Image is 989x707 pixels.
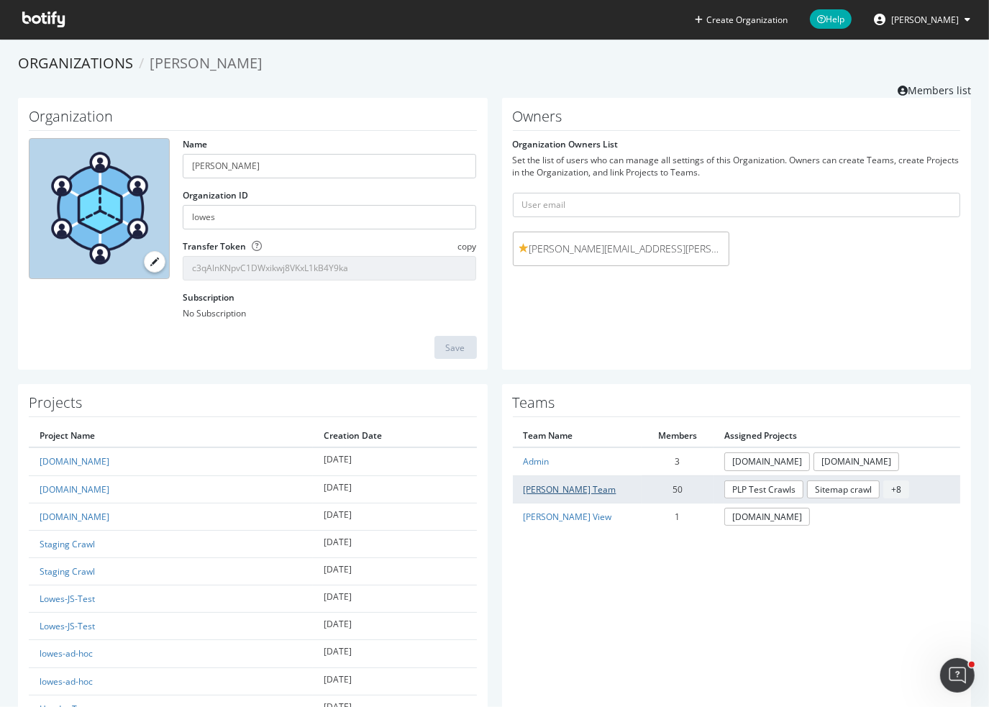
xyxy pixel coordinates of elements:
th: Creation Date [313,424,476,447]
a: Staging Crawl [40,565,95,578]
th: Assigned Projects [714,424,960,447]
a: lowes-ad-hoc [40,647,93,660]
a: [DOMAIN_NAME] [40,483,109,496]
button: Create Organization [694,13,788,27]
label: Transfer Token [183,240,246,252]
h1: Teams [513,395,961,417]
a: Organizations [18,53,133,73]
div: Save [446,342,465,354]
a: [DOMAIN_NAME] [40,455,109,467]
th: Project Name [29,424,313,447]
td: 1 [642,503,714,530]
a: [PERSON_NAME] View [524,511,612,523]
td: [DATE] [313,667,476,695]
span: copy [457,240,476,252]
td: [DATE] [313,557,476,585]
a: Lowes-JS-Test [40,620,95,632]
h1: Organization [29,109,477,131]
td: [DATE] [313,447,476,475]
td: [DATE] [313,585,476,613]
td: [DATE] [313,475,476,503]
ol: breadcrumbs [18,53,971,74]
td: 3 [642,447,714,475]
h1: Projects [29,395,477,417]
a: [PERSON_NAME] Team [524,483,616,496]
label: Name [183,138,207,150]
th: Members [642,424,714,447]
td: [DATE] [313,640,476,667]
input: name [183,154,476,178]
span: Help [810,9,852,29]
td: [DATE] [313,530,476,557]
a: [DOMAIN_NAME] [724,508,810,526]
td: 50 [642,475,714,503]
a: [DOMAIN_NAME] [813,452,899,470]
a: [DOMAIN_NAME] [724,452,810,470]
a: lowes-ad-hoc [40,675,93,688]
label: Organization Owners List [513,138,619,150]
span: + 8 [883,480,909,498]
h1: Owners [513,109,961,131]
a: Members list [898,80,971,98]
span: [PERSON_NAME][EMAIL_ADDRESS][PERSON_NAME][DOMAIN_NAME] [519,242,723,256]
button: [PERSON_NAME] [862,8,982,31]
a: PLP Test Crawls [724,480,803,498]
input: User email [513,193,961,217]
div: No Subscription [183,307,476,319]
th: Team Name [513,424,642,447]
input: Organization ID [183,205,476,229]
a: Lowes-JS-Test [40,593,95,605]
div: Set the list of users who can manage all settings of this Organization. Owners can create Teams, ... [513,154,961,178]
td: [DATE] [313,613,476,640]
a: [DOMAIN_NAME] [40,511,109,523]
label: Organization ID [183,189,248,201]
button: Save [434,336,477,359]
span: Randy Dargenio [891,14,959,26]
a: Staging Crawl [40,538,95,550]
label: Subscription [183,291,234,304]
td: [DATE] [313,503,476,530]
a: Sitemap crawl [807,480,880,498]
iframe: Intercom live chat [940,658,975,693]
span: [PERSON_NAME] [150,53,263,73]
a: Admin [524,455,550,467]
